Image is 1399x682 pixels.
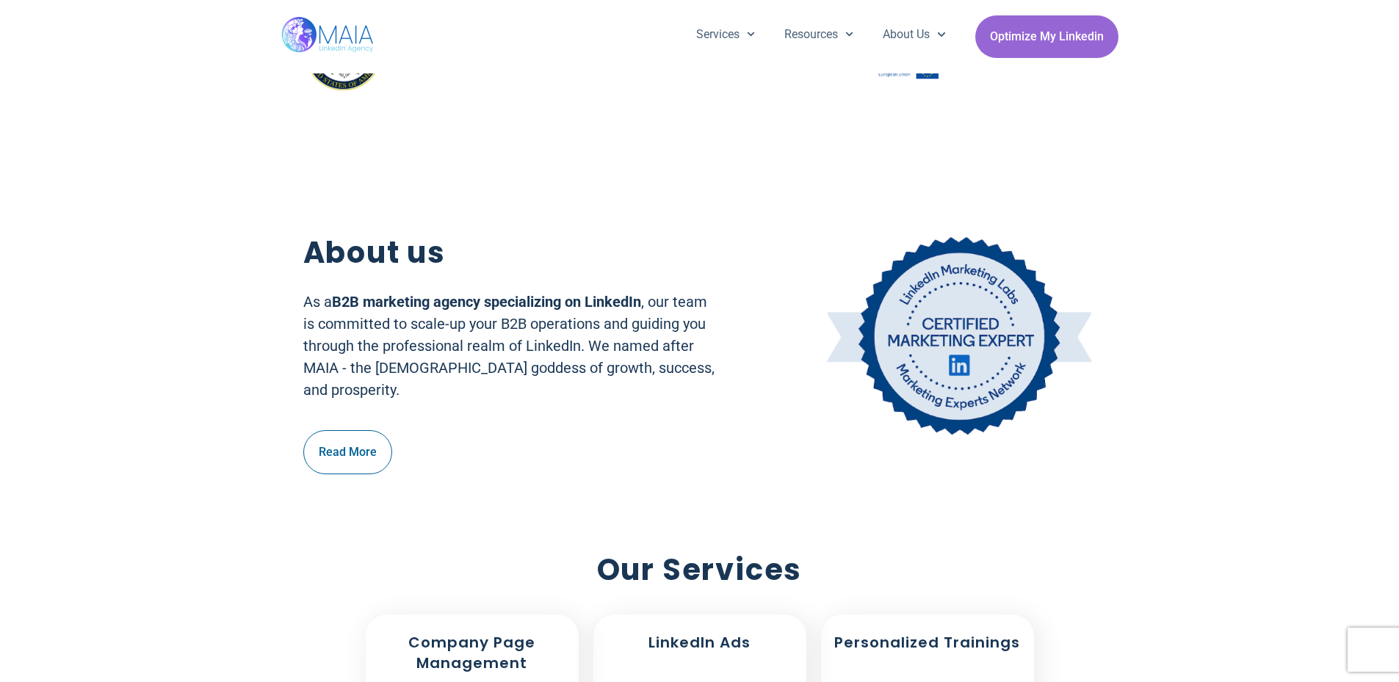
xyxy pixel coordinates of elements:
a: Services [682,15,770,54]
nav: Menu [682,15,961,54]
span: Read More [319,438,377,466]
p: As a , our team is committed to scale-up your B2B operations and guiding you through the professi... [303,291,717,401]
a: Optimize My Linkedin [975,15,1118,58]
a: About Us [868,15,960,54]
b: B2B marketing agency specializing on LinkedIn [332,293,641,311]
img: Linkedin certificate for website [820,231,1096,446]
h2: LinkedIn Ads [648,632,751,653]
span: Optimize My Linkedin [990,23,1104,51]
a: Read More [303,430,392,474]
h2: Our Services [597,548,803,592]
h2: Company Page Management [373,632,571,674]
a: Resources [770,15,868,54]
h2: Personalized Trainings [834,632,1020,653]
h2: About us [303,231,717,275]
